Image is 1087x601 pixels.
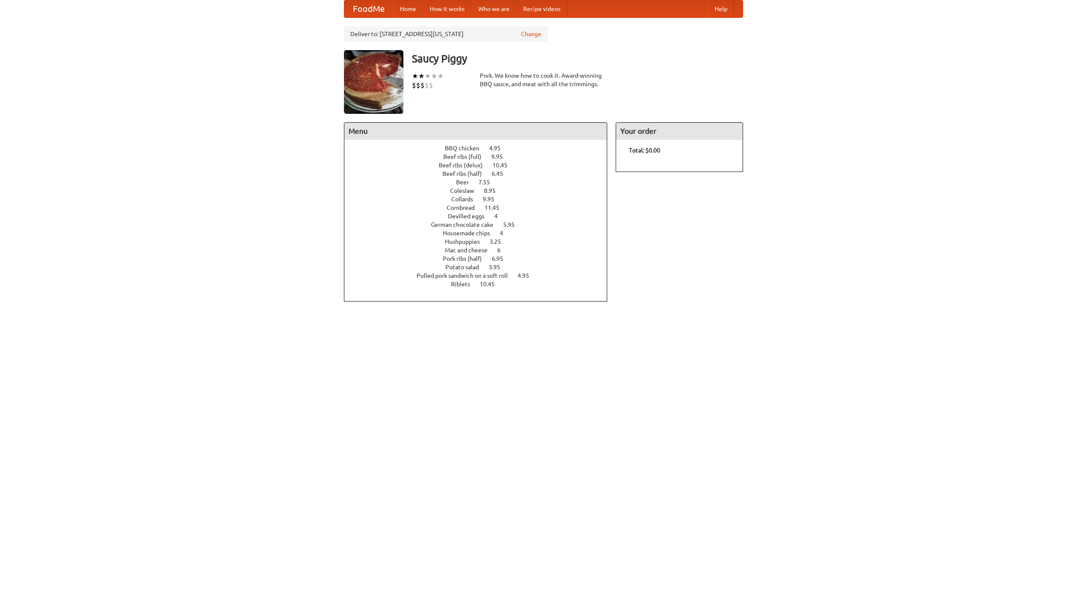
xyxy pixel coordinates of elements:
span: Cornbread [447,204,483,211]
li: $ [412,81,416,90]
a: Coleslaw 8.95 [450,187,511,194]
span: 10.45 [480,281,503,288]
a: How it works [423,0,471,17]
li: ★ [412,71,418,81]
span: Collards [451,196,482,203]
a: Beef ribs (full) 9.95 [443,153,518,160]
li: $ [420,81,425,90]
span: Beer [456,179,477,186]
h4: Your order [616,123,743,140]
a: Beef ribs (half) 6.45 [442,170,519,177]
h4: Menu [344,123,607,140]
a: Mac and cheese 6 [445,247,516,254]
a: Collards 9.95 [451,196,510,203]
span: Pulled pork sandwich on a soft roll [417,272,516,279]
span: 7.55 [479,179,498,186]
span: Hushpuppies [445,238,488,245]
a: Who we are [471,0,516,17]
li: ★ [437,71,444,81]
span: Beef ribs (half) [442,170,490,177]
a: FoodMe [344,0,393,17]
li: ★ [425,71,431,81]
span: 10.45 [493,162,516,169]
span: 6.45 [492,170,512,177]
li: $ [425,81,429,90]
span: 11.45 [484,204,508,211]
li: $ [429,81,433,90]
a: Pork ribs (half) 6.95 [443,255,519,262]
a: Cornbread 11.45 [447,204,515,211]
a: BBQ chicken 4.95 [445,145,516,152]
span: BBQ chicken [445,145,488,152]
a: Potato salad 3.95 [445,264,516,271]
img: angular.jpg [344,50,403,114]
span: Devilled eggs [448,213,493,220]
span: Pork ribs (half) [443,255,490,262]
span: 4.95 [518,272,538,279]
span: 4 [500,230,512,237]
span: 4.95 [489,145,509,152]
li: ★ [418,71,425,81]
span: German chocolate cake [431,221,502,228]
span: Beef ribs (delux) [439,162,491,169]
a: Beef ribs (delux) 10.45 [439,162,523,169]
li: ★ [431,71,437,81]
a: Riblets 10.45 [451,281,510,288]
span: 3.25 [490,238,510,245]
span: Potato salad [445,264,487,271]
a: Housemade chips 4 [443,230,519,237]
span: 6.95 [492,255,512,262]
span: Beef ribs (full) [443,153,490,160]
span: Coleslaw [450,187,483,194]
div: Deliver to: [STREET_ADDRESS][US_STATE] [344,26,548,42]
span: 6 [497,247,509,254]
span: 9.95 [483,196,503,203]
span: 8.95 [484,187,504,194]
b: Total: $0.00 [629,147,660,154]
span: Riblets [451,281,479,288]
a: Beer 7.55 [456,179,506,186]
span: Housemade chips [443,230,498,237]
span: 5.95 [503,221,523,228]
a: Devilled eggs 4 [448,213,513,220]
li: $ [416,81,420,90]
a: Help [708,0,734,17]
a: Change [521,30,541,38]
span: Mac and cheese [445,247,496,254]
span: 4 [494,213,506,220]
a: German chocolate cake 5.95 [431,221,530,228]
div: Pork. We know how to cook it. Award-winning BBQ sauce, and meat with all the trimmings. [480,71,607,88]
a: Home [393,0,423,17]
h3: Saucy Piggy [412,50,743,67]
a: Hushpuppies 3.25 [445,238,517,245]
span: 3.95 [489,264,509,271]
span: 9.95 [491,153,511,160]
a: Recipe videos [516,0,567,17]
a: Pulled pork sandwich on a soft roll 4.95 [417,272,545,279]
